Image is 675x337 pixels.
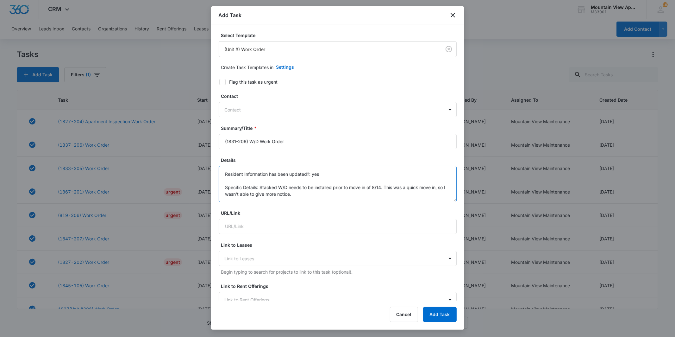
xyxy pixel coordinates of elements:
[221,125,459,131] label: Summary/Title
[229,79,278,85] div: Flag this task as urgent
[221,32,459,39] label: Select Template
[423,307,457,322] button: Add Task
[449,11,457,19] button: close
[221,93,459,99] label: Contact
[221,157,459,163] label: Details
[221,64,274,71] p: Create Task Templates in
[219,219,457,234] input: URL/Link
[221,242,459,248] label: Link to Leases
[221,269,457,275] p: Begin typing to search for projects to link to this task (optional).
[219,11,242,19] h1: Add Task
[219,166,457,202] textarea: Location of Work to be Completed: Laundry Resident Information has been updated?: yes Specific De...
[444,44,454,54] button: Clear
[270,60,301,75] button: Settings
[390,307,418,322] button: Cancel
[219,134,457,149] input: Summary/Title
[221,210,459,216] label: URL/Link
[221,283,459,289] label: Link to Rent Offerings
